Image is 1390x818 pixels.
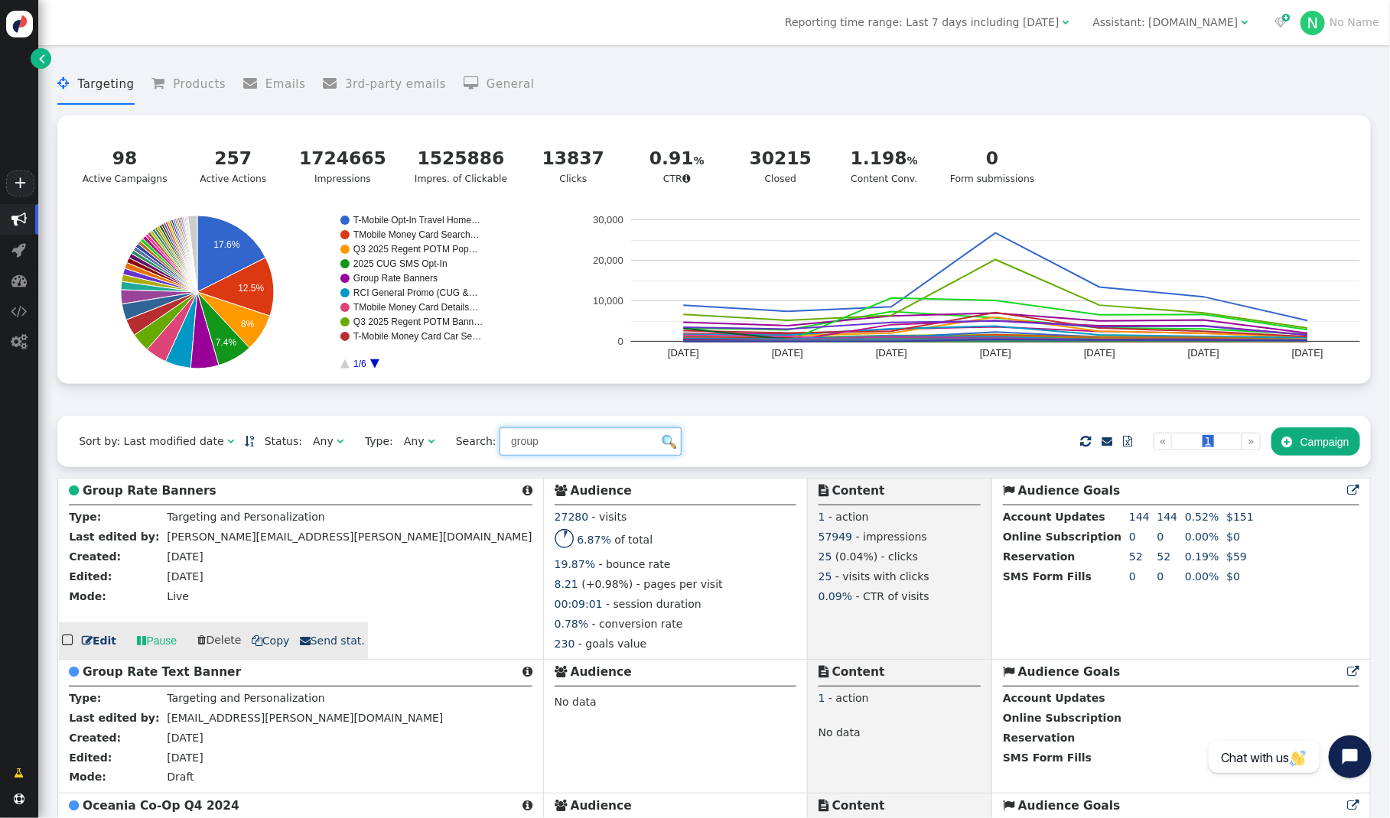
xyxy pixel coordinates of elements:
[198,634,245,646] a: Delete
[522,800,532,811] span: 
[299,145,386,187] div: Impressions
[405,136,517,196] a: 1525886Impres. of Clickable
[69,590,106,602] b: Mode:
[83,799,239,813] b: Oceania Co-Op Q4 2024
[11,273,27,288] span: 
[555,485,567,496] span: 
[198,634,242,646] span: Delete
[69,666,79,677] span: 
[69,712,159,724] b: Last edited by:
[743,145,819,187] div: Closed
[300,633,365,649] a: Send stat.
[254,433,302,450] span: Status:
[593,255,623,266] text: 20,000
[1154,433,1173,450] a: «
[353,229,480,240] text: TMobile Money Card Search…
[571,665,632,679] b: Audience
[69,550,121,563] b: Created:
[571,799,632,813] b: Audience
[614,534,653,547] span: of total
[300,635,365,647] span: Send stat.
[353,244,478,255] text: Q3 2025 Regent POTM Pop…
[337,436,343,446] span: 
[252,635,262,646] span: 
[82,633,116,649] a: Edit
[151,64,226,105] li: Products
[1242,433,1261,450] a: »
[6,170,34,196] a: +
[1102,435,1112,447] a: 
[62,630,76,651] span: 
[313,433,334,450] div: Any
[1080,432,1091,451] span: 
[1003,666,1014,677] span: 
[606,598,702,610] span: - session duration
[599,558,671,570] span: - bounce rate
[1271,427,1360,455] button: Campaign
[1226,570,1240,583] span: $0
[1348,485,1359,496] span: 
[1003,485,1014,496] span: 
[11,334,28,349] span: 
[1242,17,1248,28] span: 
[819,570,832,583] span: 25
[69,531,159,543] b: Last edited by:
[299,145,386,172] div: 1724665
[167,692,324,704] span: Targeting and Personalization
[881,550,918,563] span: - clicks
[69,570,112,583] b: Edited:
[578,638,646,650] span: - goals value
[743,145,819,172] div: 30215
[1292,347,1323,359] text: [DATE]
[31,48,51,69] a: 
[593,214,623,226] text: 30,000
[167,712,443,724] span: [EMAIL_ADDRESS][PERSON_NAME][DOMAIN_NAME]
[68,216,585,368] svg: A chart.
[1018,799,1121,813] b: Audience Goals
[69,800,79,811] span: 
[1275,17,1287,28] span: 
[555,558,595,570] span: 19.87%
[167,550,203,563] span: [DATE]
[1102,436,1112,446] span: 
[1300,11,1325,35] div: N
[1348,800,1359,811] span: 
[57,76,77,90] span: 
[216,337,237,348] text: 7.4%
[82,635,93,646] span: 
[353,287,478,298] text: RCI General Promo (CUG &…
[819,692,825,704] span: 1
[415,145,507,187] div: Impres. of Clickable
[1185,511,1219,523] span: 0.52%
[1003,511,1105,523] b: Account Updates
[167,511,324,523] span: Targeting and Personalization
[617,336,623,347] text: 0
[69,732,121,744] b: Created:
[238,283,264,294] text: 12.5%
[1185,570,1219,583] span: 0.00%
[819,800,828,811] span: 
[555,666,567,677] span: 
[1300,16,1379,28] a: NNo Name
[1203,435,1214,447] span: 1
[555,598,603,610] span: 00:09:01
[668,347,699,359] text: [DATE]
[353,359,366,369] text: 1/6
[571,484,632,498] b: Audience
[941,136,1044,196] a: 0Form submissions
[300,635,311,646] span: 
[6,11,33,37] img: logo-icon.svg
[832,484,885,498] b: Content
[950,145,1034,172] div: 0
[585,216,1360,368] div: A chart.
[415,145,507,172] div: 1525886
[819,550,832,563] span: 25
[1003,550,1076,563] b: Reservation
[1003,531,1121,543] b: Online Subscription
[522,485,532,496] span: 
[1003,751,1092,764] b: SMS Form Fills
[1003,712,1121,724] b: Online Subscription
[1348,666,1359,677] span: 
[535,145,611,187] div: Clicks
[581,578,633,590] span: (+0.98%)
